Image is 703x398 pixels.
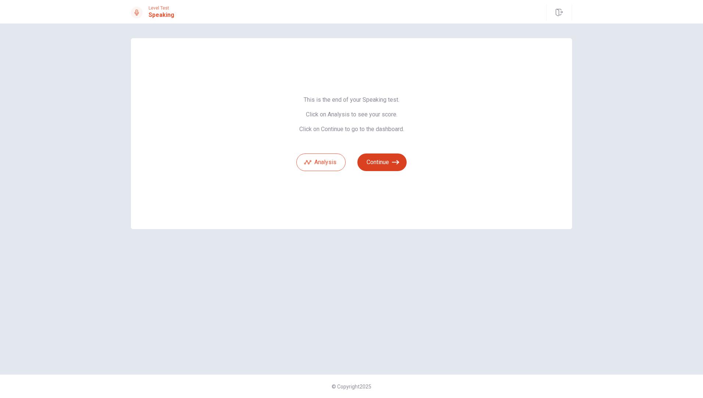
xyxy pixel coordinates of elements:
h1: Speaking [149,11,174,19]
button: Analysis [296,153,346,171]
button: Continue [357,153,407,171]
span: This is the end of your Speaking test. Click on Analysis to see your score. Click on Continue to ... [296,96,407,133]
span: © Copyright 2025 [332,384,371,390]
span: Level Test [149,6,174,11]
